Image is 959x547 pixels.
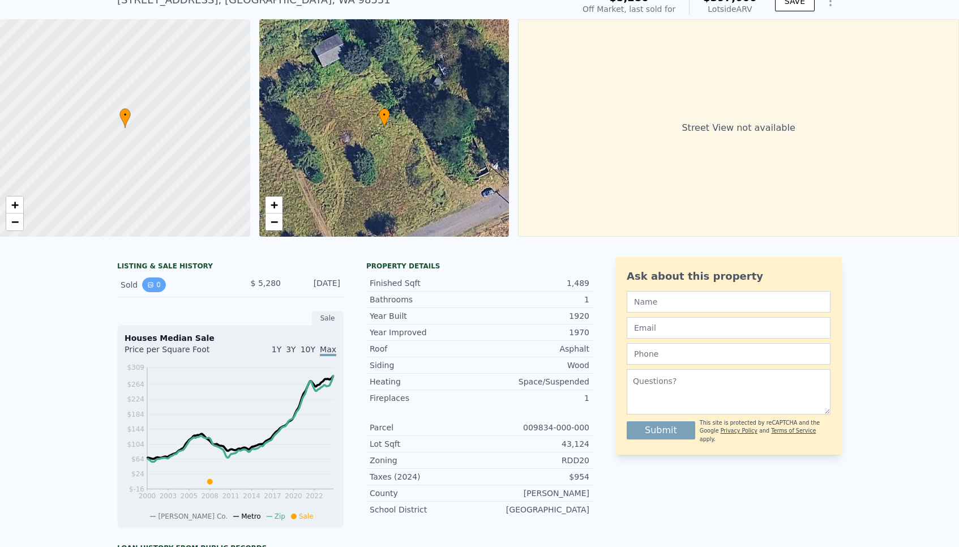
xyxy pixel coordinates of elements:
[700,419,830,443] div: This site is protected by reCAPTCHA and the Google and apply.
[160,492,177,500] tspan: 2003
[301,345,315,354] span: 10Y
[266,213,282,230] a: Zoom out
[703,3,757,15] div: Lotside ARV
[479,327,589,338] div: 1970
[479,471,589,482] div: $954
[119,110,131,120] span: •
[370,455,479,466] div: Zoning
[479,310,589,322] div: 1920
[264,492,281,500] tspan: 2017
[121,277,221,292] div: Sold
[125,344,230,362] div: Price per Square Foot
[370,438,479,450] div: Lot Sqft
[6,196,23,213] a: Zoom in
[312,311,344,326] div: Sale
[627,421,695,439] button: Submit
[139,492,156,500] tspan: 2000
[479,455,589,466] div: RDD20
[479,376,589,387] div: Space/Suspended
[370,277,479,289] div: Finished Sqft
[131,470,144,478] tspan: $24
[370,488,479,499] div: County
[299,512,314,520] span: Sale
[119,108,131,128] div: •
[6,213,23,230] a: Zoom out
[266,196,282,213] a: Zoom in
[275,512,285,520] span: Zip
[285,492,302,500] tspan: 2020
[479,360,589,371] div: Wood
[370,310,479,322] div: Year Built
[379,108,390,128] div: •
[479,488,589,499] div: [PERSON_NAME]
[771,428,816,434] a: Terms of Service
[290,277,340,292] div: [DATE]
[11,198,19,212] span: +
[127,441,144,448] tspan: $104
[627,291,830,313] input: Name
[479,504,589,515] div: [GEOGRAPHIC_DATA]
[129,485,144,493] tspan: $-16
[306,492,323,500] tspan: 2022
[241,512,260,520] span: Metro
[127,425,144,433] tspan: $144
[370,422,479,433] div: Parcel
[181,492,198,500] tspan: 2005
[721,428,757,434] a: Privacy Policy
[479,422,589,433] div: 009834-000-000
[379,110,390,120] span: •
[158,512,228,520] span: [PERSON_NAME] Co.
[370,360,479,371] div: Siding
[366,262,593,271] div: Property details
[518,19,959,237] div: Street View not available
[479,438,589,450] div: 43,124
[479,277,589,289] div: 1,489
[127,364,144,371] tspan: $309
[583,3,675,15] div: Off Market, last sold for
[370,327,479,338] div: Year Improved
[370,294,479,305] div: Bathrooms
[127,411,144,418] tspan: $184
[627,343,830,365] input: Phone
[320,345,336,356] span: Max
[251,279,281,288] span: $ 5,280
[127,381,144,388] tspan: $264
[370,376,479,387] div: Heating
[243,492,260,500] tspan: 2014
[201,492,219,500] tspan: 2008
[627,317,830,339] input: Email
[286,345,296,354] span: 3Y
[142,277,166,292] button: View historical data
[272,345,281,354] span: 1Y
[11,215,19,229] span: −
[479,294,589,305] div: 1
[370,343,479,354] div: Roof
[117,262,344,273] div: LISTING & SALE HISTORY
[479,343,589,354] div: Asphalt
[270,198,277,212] span: +
[479,392,589,404] div: 1
[370,504,479,515] div: School District
[370,392,479,404] div: Fireplaces
[125,332,336,344] div: Houses Median Sale
[131,455,144,463] tspan: $64
[270,215,277,229] span: −
[370,471,479,482] div: Taxes (2024)
[627,268,830,284] div: Ask about this property
[222,492,239,500] tspan: 2011
[127,395,144,403] tspan: $224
